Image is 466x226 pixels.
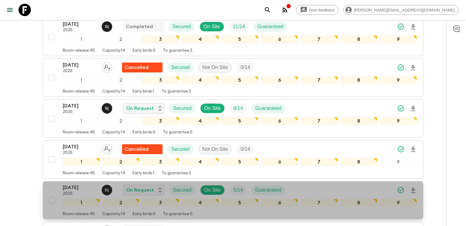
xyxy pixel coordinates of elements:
[340,117,377,125] div: 8
[133,89,154,94] p: Early birds: 1
[380,117,417,125] div: 9
[409,187,417,194] svg: Download Onboarding
[63,191,97,196] p: 2025
[171,146,190,153] p: Secured
[102,158,139,166] div: 2
[126,186,154,194] p: On Request
[102,212,125,217] p: Capacity: 14
[122,63,163,72] div: Flash Pack cancellation
[233,105,243,112] p: 8 / 14
[200,22,224,32] div: On Site
[63,150,97,155] p: 2025
[102,103,113,114] button: S(
[102,48,125,53] p: Capacity: 14
[163,130,193,135] p: To guarantee: 0
[397,186,405,194] svg: Synced Successfully
[261,35,298,43] div: 6
[255,105,282,112] p: Guaranteed
[202,146,228,153] p: Not On Site
[397,146,405,153] svg: Synced Successfully
[172,23,191,30] p: Secured
[409,64,417,72] svg: Download Onboarding
[142,35,179,43] div: 3
[4,4,16,16] button: menu
[133,130,155,135] p: Early birds: 0
[343,5,459,15] div: [PERSON_NAME][EMAIL_ADDRESS][DOMAIN_NAME]
[63,199,100,207] div: 1
[380,158,417,166] div: 9
[63,130,95,135] p: Room release: 45
[306,8,338,12] span: Give feedback
[63,76,100,84] div: 1
[340,76,377,84] div: 8
[261,117,298,125] div: 6
[182,117,219,125] div: 4
[63,69,97,74] p: 2025
[105,106,109,111] p: S (
[63,102,97,110] p: [DATE]
[261,76,298,84] div: 6
[63,61,97,69] p: [DATE]
[204,186,221,194] p: On Site
[102,146,112,151] span: Assign pack leader
[167,144,193,154] div: Secured
[133,48,155,53] p: Early birds: 0
[63,184,97,191] p: [DATE]
[63,158,100,166] div: 1
[340,158,377,166] div: 8
[142,117,179,125] div: 3
[63,171,95,176] p: Room release: 45
[102,23,113,28] span: Shandy (Putu) Sandhi Astra Juniawan
[182,158,219,166] div: 4
[171,64,190,71] p: Secured
[397,64,405,71] svg: Synced Successfully
[102,171,125,176] p: Capacity: 14
[350,8,458,12] span: [PERSON_NAME][EMAIL_ADDRESS][DOMAIN_NAME]
[102,89,125,94] p: Capacity: 14
[300,35,337,43] div: 7
[221,117,258,125] div: 5
[142,158,179,166] div: 3
[409,105,417,112] svg: Download Onboarding
[233,23,245,30] p: 11 / 14
[63,28,97,33] p: 2025
[198,144,232,154] div: Not On Site
[63,143,97,150] p: [DATE]
[142,199,179,207] div: 3
[397,105,405,112] svg: Synced Successfully
[340,199,377,207] div: 8
[102,76,139,84] div: 2
[202,64,228,71] p: Not On Site
[102,105,113,110] span: Shandy (Putu) Sandhi Astra Juniawan
[162,171,191,176] p: To guarantee: 3
[163,212,193,217] p: To guarantee: 0
[409,146,417,153] svg: Download Onboarding
[102,199,139,207] div: 2
[257,23,284,30] p: Guaranteed
[221,199,258,207] div: 5
[237,63,254,72] div: Trip Fill
[169,103,195,113] div: Secured
[122,144,163,154] div: Flash Pack cancellation
[133,171,154,176] p: Early birds: 1
[63,20,97,28] p: [DATE]
[63,117,100,125] div: 1
[237,144,254,154] div: Trip Fill
[380,199,417,207] div: 9
[126,105,154,112] p: On Request
[233,186,243,194] p: 5 / 14
[198,63,232,72] div: Not On Site
[43,99,423,138] button: [DATE]2025Shandy (Putu) Sandhi Astra JuniawanOn RequestSecuredOn SiteTrip FillGuaranteed123456789...
[173,186,192,194] p: Secured
[63,89,95,94] p: Room release: 45
[261,199,298,207] div: 6
[63,110,97,115] p: 2025
[63,35,100,43] div: 1
[221,35,258,43] div: 5
[204,23,220,30] p: On Site
[167,63,193,72] div: Secured
[43,140,423,179] button: [DATE]2025Assign pack leaderFlash Pack cancellationSecuredNot On SiteTrip Fill123456789Room relea...
[63,212,95,217] p: Room release: 45
[240,64,250,71] p: 0 / 14
[102,117,139,125] div: 2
